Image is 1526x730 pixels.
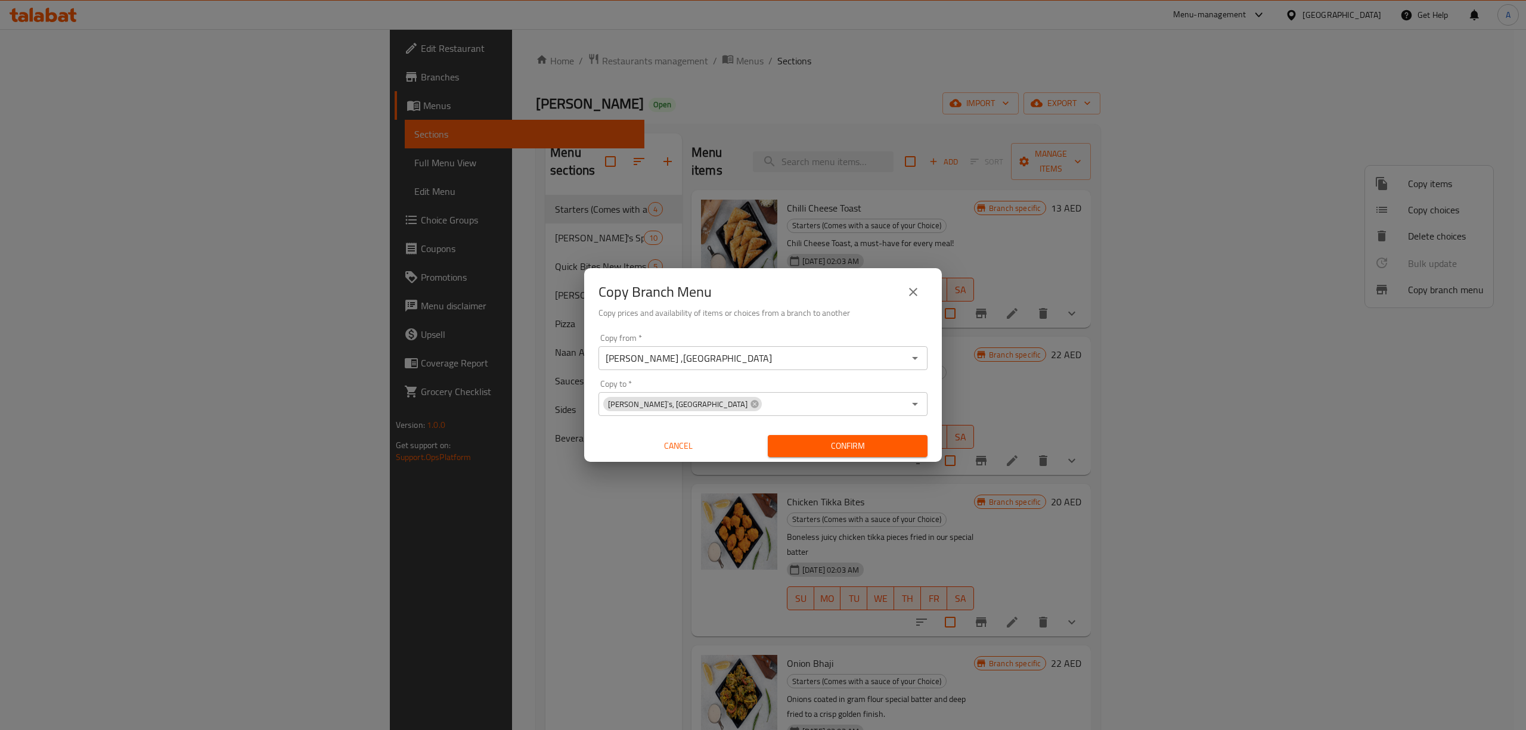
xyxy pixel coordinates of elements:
h6: Copy prices and availability of items or choices from a branch to another [598,306,928,319]
span: Confirm [777,439,918,453]
button: close [899,278,928,306]
button: Open [907,350,923,366]
button: Open [907,396,923,412]
button: Confirm [768,435,928,457]
span: [PERSON_NAME]`s, [GEOGRAPHIC_DATA] [603,399,752,410]
div: [PERSON_NAME]`s, [GEOGRAPHIC_DATA] [603,397,762,411]
h2: Copy Branch Menu [598,282,712,302]
button: Cancel [598,435,758,457]
span: Cancel [603,439,753,453]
